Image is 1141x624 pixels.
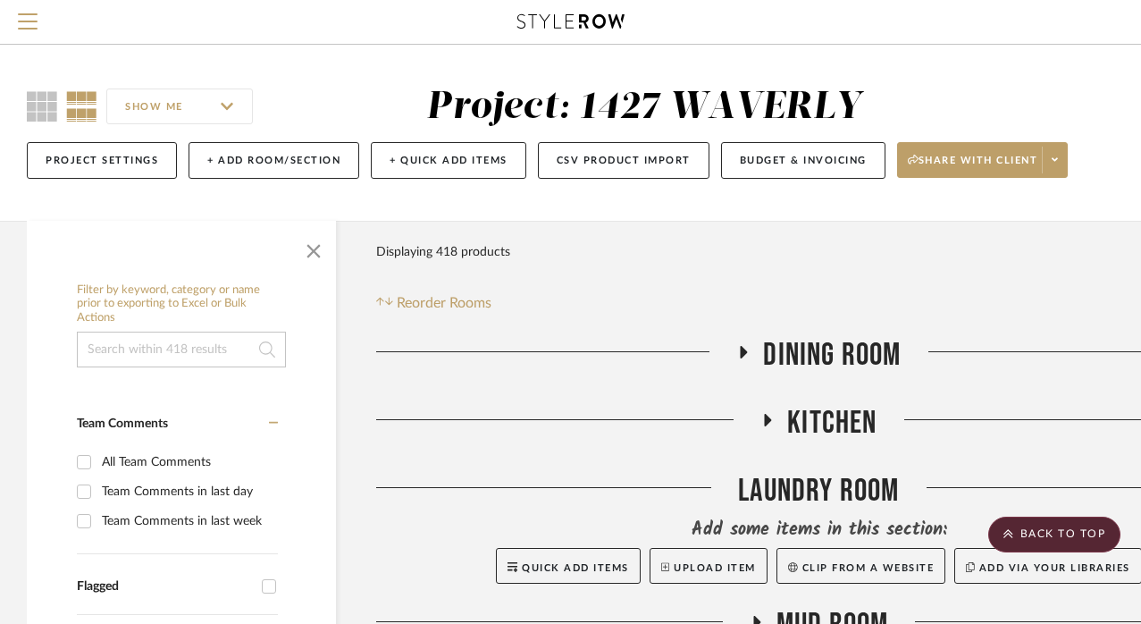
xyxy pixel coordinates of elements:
[102,448,273,476] div: All Team Comments
[102,507,273,535] div: Team Comments in last week
[897,142,1069,178] button: Share with client
[27,142,177,179] button: Project Settings
[522,563,629,573] span: Quick Add Items
[77,417,168,430] span: Team Comments
[296,230,331,266] button: Close
[538,142,709,179] button: CSV Product Import
[371,142,526,179] button: + Quick Add Items
[189,142,359,179] button: + Add Room/Section
[376,234,510,270] div: Displaying 418 products
[426,89,861,126] div: Project: 1427 WAVERLY
[77,283,286,325] h6: Filter by keyword, category or name prior to exporting to Excel or Bulk Actions
[776,548,945,584] button: Clip from a website
[102,477,273,506] div: Team Comments in last day
[908,154,1038,181] span: Share with client
[650,548,768,584] button: Upload Item
[721,142,885,179] button: Budget & Invoicing
[376,292,491,314] button: Reorder Rooms
[763,336,901,375] span: Dining Room
[787,404,877,443] span: Kitchen
[397,292,491,314] span: Reorder Rooms
[988,517,1120,552] scroll-to-top-button: BACK TO TOP
[77,332,286,367] input: Search within 418 results
[496,548,641,584] button: Quick Add Items
[77,579,253,594] div: Flagged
